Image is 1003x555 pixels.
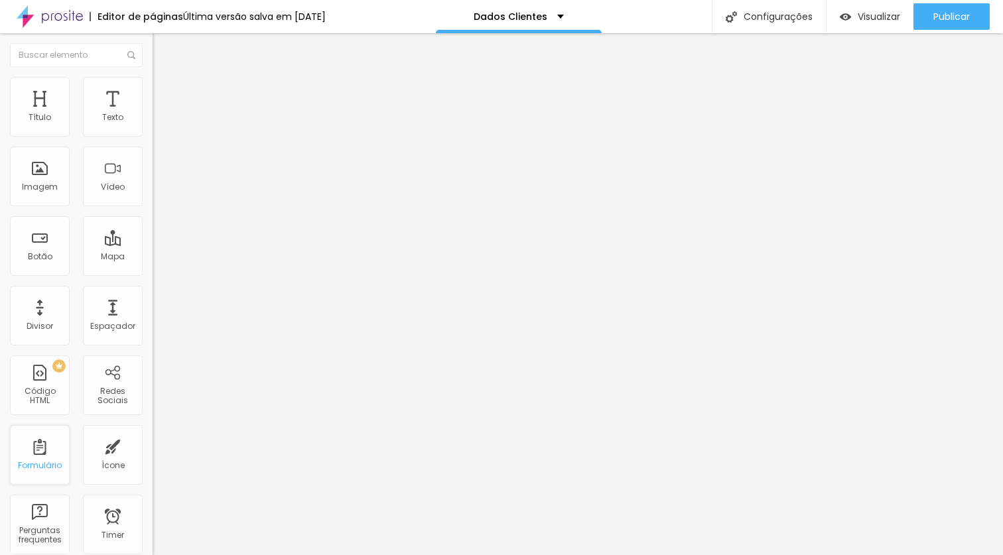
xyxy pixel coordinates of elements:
button: Visualizar [827,3,913,30]
img: Icone [726,11,737,23]
div: Formulário [18,461,62,470]
div: Última versão salva em [DATE] [183,12,326,21]
div: Editor de páginas [90,12,183,21]
div: Título [29,113,51,122]
p: Dados Clientes [474,12,547,21]
input: Buscar elemento [10,43,143,67]
span: Publicar [933,11,970,22]
div: Perguntas frequentes [13,526,66,545]
span: Visualizar [858,11,900,22]
div: Texto [102,113,123,122]
div: Ícone [101,461,125,470]
div: Timer [101,530,124,540]
div: Espaçador [90,322,135,331]
img: view-1.svg [840,11,851,23]
div: Redes Sociais [86,387,139,406]
div: Código HTML [13,387,66,406]
div: Vídeo [101,182,125,192]
button: Publicar [913,3,990,30]
div: Mapa [101,252,125,261]
div: Divisor [27,322,53,331]
div: Imagem [22,182,58,192]
img: Icone [127,51,135,59]
div: Botão [28,252,52,261]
